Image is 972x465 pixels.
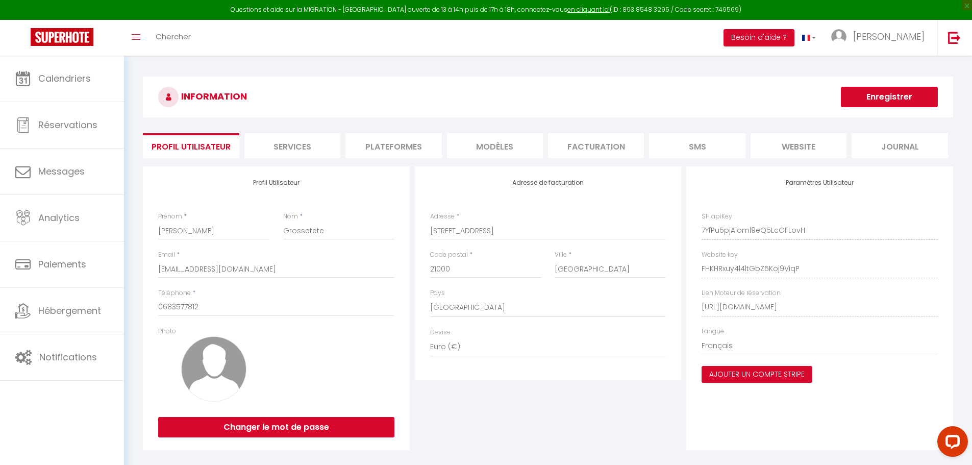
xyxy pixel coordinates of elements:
[824,20,937,56] a: ... [PERSON_NAME]
[852,133,948,158] li: Journal
[158,327,176,336] label: Photo
[841,87,938,107] button: Enregistrer
[948,31,961,44] img: logout
[38,72,91,85] span: Calendriers
[181,336,246,402] img: avatar.png
[751,133,846,158] li: website
[158,179,394,186] h4: Profil Utilisateur
[430,250,468,260] label: Code postal
[702,250,738,260] label: Website key
[430,288,445,298] label: Pays
[38,258,86,271] span: Paiements
[724,29,794,46] button: Besoin d'aide ?
[430,328,451,337] label: Devise
[702,288,781,298] label: Lien Moteur de réservation
[702,327,724,336] label: Langue
[244,133,340,158] li: Services
[38,165,85,178] span: Messages
[702,366,812,383] button: Ajouter un compte Stripe
[702,212,732,222] label: SH apiKey
[38,118,97,131] span: Réservations
[143,77,953,117] h3: INFORMATION
[555,250,567,260] label: Ville
[702,179,938,186] h4: Paramètres Utilisateur
[158,250,175,260] label: Email
[148,20,198,56] a: Chercher
[156,31,191,42] span: Chercher
[158,288,191,298] label: Téléphone
[430,212,455,222] label: Adresse
[38,304,101,317] span: Hébergement
[548,133,644,158] li: Facturation
[831,29,846,44] img: ...
[649,133,745,158] li: SMS
[430,179,666,186] h4: Adresse de facturation
[853,30,925,43] span: [PERSON_NAME]
[447,133,543,158] li: MODÈLES
[158,417,394,437] button: Changer le mot de passe
[38,211,80,224] span: Analytics
[345,133,441,158] li: Plateformes
[31,28,93,46] img: Super Booking
[143,133,239,158] li: Profil Utilisateur
[158,212,182,222] label: Prénom
[39,351,97,363] span: Notifications
[567,5,610,14] a: en cliquant ici
[929,422,972,465] iframe: LiveChat chat widget
[283,212,298,222] label: Nom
